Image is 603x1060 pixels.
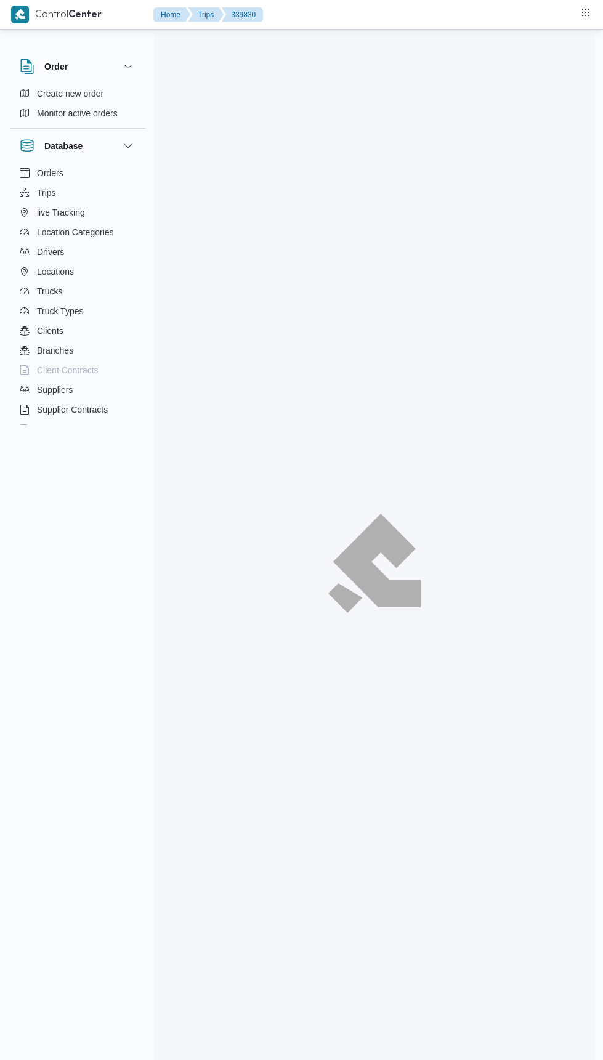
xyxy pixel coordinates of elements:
button: Location Categories [15,222,140,242]
button: Order [20,59,136,74]
span: Branches [37,343,73,358]
h3: Database [44,139,83,153]
button: Orders [15,163,140,183]
button: Drivers [15,242,140,262]
button: Database [20,139,136,153]
span: Devices [37,422,68,437]
span: Location Categories [37,225,114,240]
span: Create new order [37,86,103,101]
button: Trips [188,7,224,22]
button: Home [153,7,190,22]
span: Orders [37,166,63,180]
button: Devices [15,419,140,439]
span: Monitor active orders [37,106,118,121]
button: 339830 [221,7,263,22]
span: Clients [37,323,63,338]
span: Drivers [37,245,64,259]
div: Database [10,163,145,430]
button: Suppliers [15,380,140,400]
span: Suppliers [37,382,73,397]
button: Locations [15,262,140,281]
button: Trucks [15,281,140,301]
span: Locations [37,264,74,279]
span: Client Contracts [37,363,99,378]
span: Truck Types [37,304,83,318]
span: Trips [37,185,56,200]
span: live Tracking [37,205,85,220]
button: Branches [15,341,140,360]
button: Clients [15,321,140,341]
span: Supplier Contracts [37,402,108,417]
img: X8yXhbKr1z7QwAAAABJRU5ErkJggg== [11,6,29,23]
span: Trucks [37,284,62,299]
div: Order [10,84,145,128]
iframe: chat widget [12,1011,52,1048]
button: Create new order [15,84,140,103]
button: Monitor active orders [15,103,140,123]
button: Client Contracts [15,360,140,380]
button: Trips [15,183,140,203]
h3: Order [44,59,68,74]
b: Center [68,10,102,20]
button: live Tracking [15,203,140,222]
img: ILLA Logo [335,521,414,605]
button: Truck Types [15,301,140,321]
button: Supplier Contracts [15,400,140,419]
